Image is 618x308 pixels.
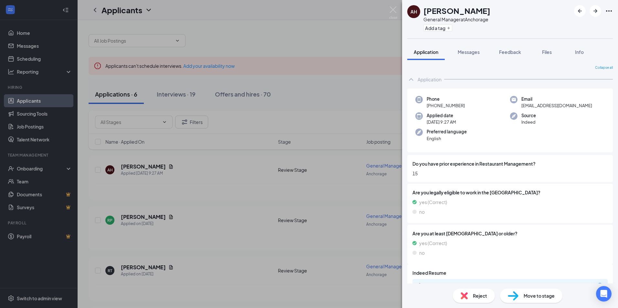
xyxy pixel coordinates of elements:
span: Info [575,49,584,55]
h1: [PERSON_NAME] [423,5,490,16]
button: ArrowRight [590,5,601,17]
svg: Ellipses [605,7,613,15]
span: Preferred language [427,128,467,135]
span: [DATE] 9:27 AM [427,119,456,125]
span: Reject [473,292,487,299]
div: 1c5fc8f1242948d364252c57297ff9f1.pdf [424,283,515,288]
span: Application [414,49,438,55]
span: Are you at least [DEMOGRAPHIC_DATA] or older? [412,230,608,237]
span: Applied date [427,112,456,119]
span: Source [521,112,536,119]
span: Indeed [521,119,536,125]
span: Move to stage [524,292,555,299]
span: Are you legally eligible to work in the [GEOGRAPHIC_DATA]? [412,189,608,196]
div: Open Intercom Messenger [596,286,612,302]
svg: ChevronUp [407,76,415,83]
button: ArrowLeftNew [574,5,586,17]
button: PlusAdd a tag [423,25,452,31]
div: Application [418,76,442,83]
a: Paperclip1c5fc8f1242948d364252c57297ff9f1.pdf [416,283,521,289]
span: no [419,249,425,256]
svg: Plus [447,26,451,30]
span: Files [542,49,552,55]
span: [EMAIL_ADDRESS][DOMAIN_NAME] [521,102,592,109]
span: Messages [458,49,480,55]
span: Email [521,96,592,102]
span: Feedback [499,49,521,55]
svg: ArrowLeftNew [576,7,584,15]
span: [PHONE_NUMBER] [427,102,465,109]
svg: Paperclip [416,283,421,288]
span: no [419,208,425,215]
span: Collapse all [595,65,613,70]
span: Phone [427,96,465,102]
span: Indeed Resume [412,269,446,276]
span: English [427,135,467,142]
span: yes (Correct) [419,199,447,206]
span: Do you have prior experience in Restaurant Management? [412,160,536,167]
svg: ArrowRight [591,7,599,15]
div: AH [410,8,417,15]
span: yes (Correct) [419,240,447,247]
span: 15 [412,170,608,177]
svg: Download [596,282,604,290]
div: General Manager at Anchorage [423,16,490,23]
